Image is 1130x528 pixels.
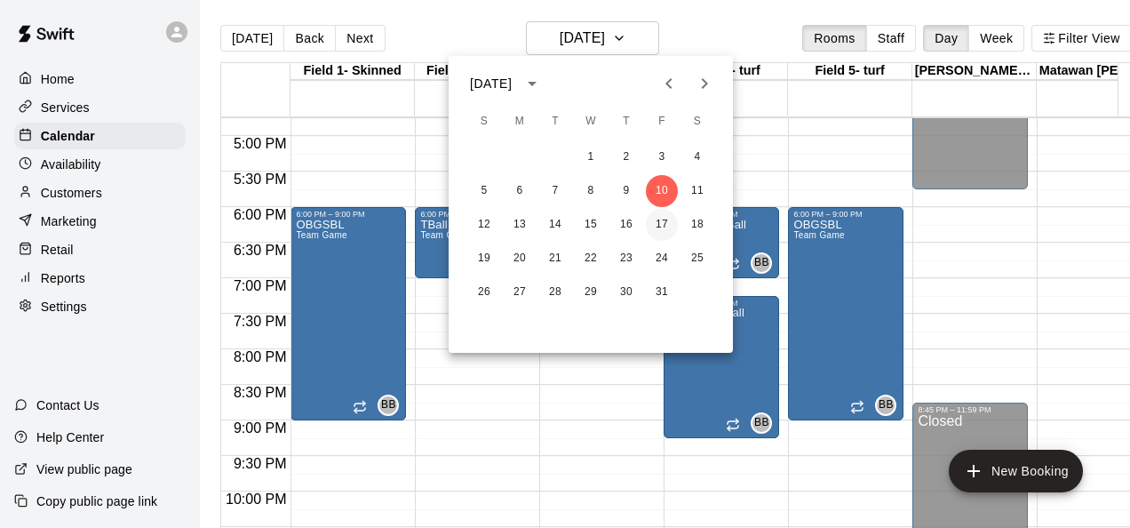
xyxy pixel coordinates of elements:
button: 15 [575,209,607,241]
button: 9 [610,175,642,207]
button: Previous month [651,66,687,101]
button: 2 [610,141,642,173]
button: 21 [539,243,571,275]
span: Sunday [468,104,500,140]
button: 6 [504,175,536,207]
button: 7 [539,175,571,207]
button: 10 [646,175,678,207]
button: 8 [575,175,607,207]
button: 27 [504,276,536,308]
span: Monday [504,104,536,140]
button: 12 [468,209,500,241]
button: 26 [468,276,500,308]
span: Saturday [681,104,713,140]
button: 29 [575,276,607,308]
button: 14 [539,209,571,241]
div: [DATE] [470,75,512,93]
span: Thursday [610,104,642,140]
span: Wednesday [575,104,607,140]
button: 17 [646,209,678,241]
button: 13 [504,209,536,241]
button: 31 [646,276,678,308]
button: Next month [687,66,722,101]
button: 18 [681,209,713,241]
button: 22 [575,243,607,275]
button: 11 [681,175,713,207]
button: 23 [610,243,642,275]
button: calendar view is open, switch to year view [517,68,547,99]
button: 4 [681,141,713,173]
button: 20 [504,243,536,275]
button: 1 [575,141,607,173]
span: Tuesday [539,104,571,140]
button: 28 [539,276,571,308]
button: 25 [681,243,713,275]
span: Friday [646,104,678,140]
button: 5 [468,175,500,207]
button: 19 [468,243,500,275]
button: 30 [610,276,642,308]
button: 24 [646,243,678,275]
button: 3 [646,141,678,173]
button: 16 [610,209,642,241]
